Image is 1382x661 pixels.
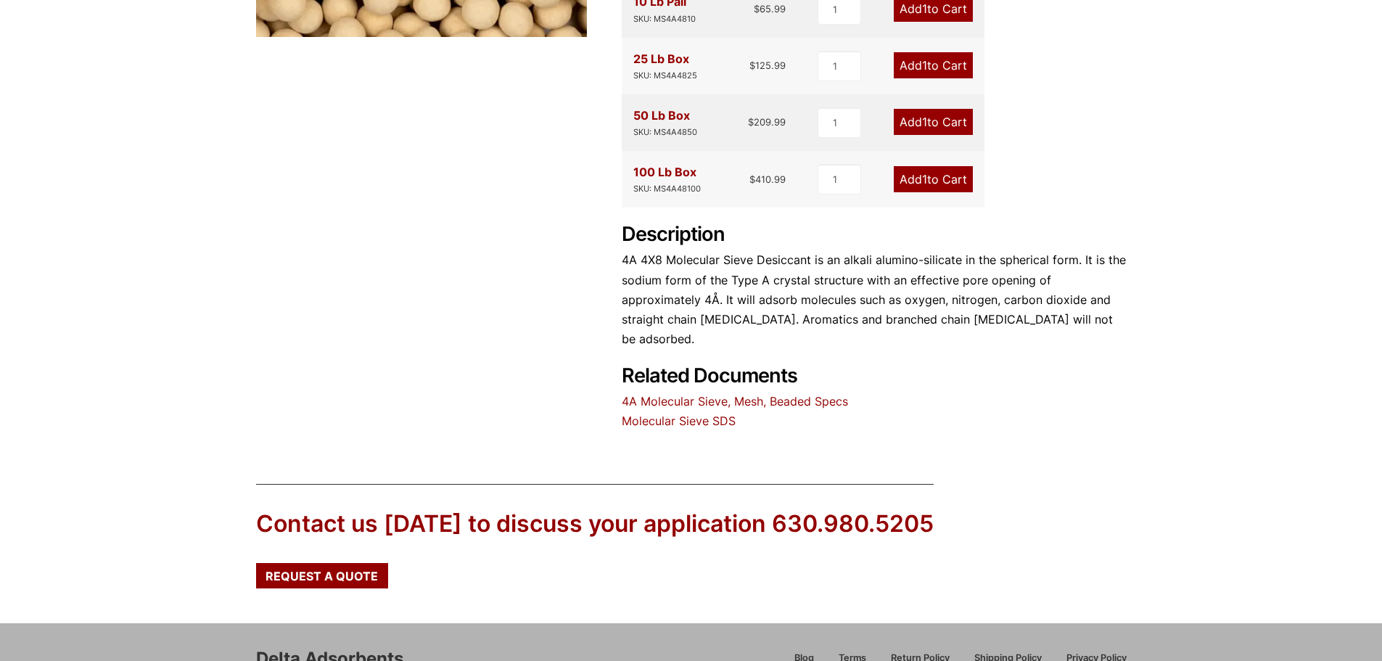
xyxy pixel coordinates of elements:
[922,1,927,16] span: 1
[922,58,927,73] span: 1
[749,173,786,185] bdi: 410.99
[266,570,378,582] span: Request a Quote
[894,109,973,135] a: Add1to Cart
[256,563,388,588] a: Request a Quote
[749,59,786,71] bdi: 125.99
[622,223,1127,247] h2: Description
[256,508,934,541] div: Contact us [DATE] to discuss your application 630.980.5205
[633,126,697,139] div: SKU: MS4A4850
[922,172,927,186] span: 1
[922,115,927,129] span: 1
[754,3,760,15] span: $
[633,12,696,26] div: SKU: MS4A4810
[622,414,736,428] a: Molecular Sieve SDS
[633,106,697,139] div: 50 Lb Box
[633,163,701,196] div: 100 Lb Box
[749,173,755,185] span: $
[633,49,697,83] div: 25 Lb Box
[749,59,755,71] span: $
[633,69,697,83] div: SKU: MS4A4825
[894,52,973,78] a: Add1to Cart
[894,166,973,192] a: Add1to Cart
[748,116,754,128] span: $
[754,3,786,15] bdi: 65.99
[748,116,786,128] bdi: 209.99
[622,250,1127,349] p: 4A 4X8 Molecular Sieve Desiccant is an alkali alumino-silicate in the spherical form. It is the s...
[633,182,701,196] div: SKU: MS4A48100
[622,394,848,408] a: 4A Molecular Sieve, Mesh, Beaded Specs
